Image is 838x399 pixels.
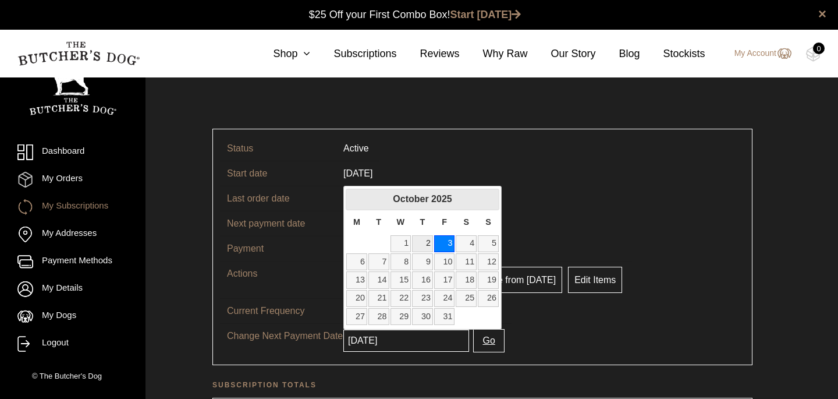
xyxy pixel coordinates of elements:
[346,271,367,288] a: 13
[17,172,128,188] a: My Orders
[434,290,455,307] a: 24
[336,186,379,211] td: [DATE]
[596,46,640,62] a: Blog
[412,253,433,270] a: 9
[478,235,499,252] a: 5
[368,308,389,325] a: 28
[17,254,128,270] a: Payment Methods
[212,379,752,391] h2: Subscription totals
[431,194,452,204] span: 2025
[478,253,499,270] a: 12
[450,9,521,20] a: Start [DATE]
[434,235,455,252] a: 3
[390,271,411,288] a: 15
[250,46,310,62] a: Shop
[434,253,455,270] a: 10
[806,47,821,62] img: TBD_Cart-Empty.png
[412,235,433,252] a: 2
[368,290,389,307] a: 21
[723,47,791,61] a: My Account
[478,271,499,288] a: 19
[336,161,379,186] td: [DATE]
[351,194,361,203] span: Previous
[346,253,367,270] a: 6
[368,271,389,288] a: 14
[17,281,128,297] a: My Details
[528,46,596,62] a: Our Story
[397,217,405,227] span: Wednesday
[17,227,128,242] a: My Addresses
[390,235,411,252] a: 1
[220,161,336,186] td: Start date
[29,60,116,115] img: TBD_Portrait_Logo_White.png
[412,290,433,307] a: 23
[396,46,459,62] a: Reviews
[412,271,433,288] a: 16
[568,267,622,293] a: Edit Items
[17,309,128,324] a: My Dogs
[481,190,498,207] a: Next
[456,290,477,307] a: 25
[393,194,428,204] span: October
[456,253,477,270] a: 11
[310,46,396,62] a: Subscriptions
[368,253,389,270] a: 7
[485,217,491,227] span: Sunday
[463,217,469,227] span: Saturday
[17,144,128,160] a: Dashboard
[376,217,381,227] span: Tuesday
[813,43,825,54] div: 0
[227,304,343,318] p: Current Frequency
[442,217,447,227] span: Friday
[346,308,367,325] a: 27
[456,271,477,288] a: 18
[412,308,433,325] a: 30
[17,336,128,352] a: Logout
[220,136,336,161] td: Status
[227,329,343,343] p: Change Next Payment Date
[818,7,826,21] a: close
[460,46,528,62] a: Why Raw
[336,211,379,236] td: [DATE]
[473,329,504,352] button: Go
[353,217,360,227] span: Monday
[390,308,411,325] a: 29
[390,253,411,270] a: 8
[640,46,705,62] a: Stockists
[478,290,499,307] a: 26
[456,235,477,252] a: 4
[220,236,336,261] td: Payment
[220,211,336,236] td: Next payment date
[420,217,425,227] span: Thursday
[434,271,455,288] a: 17
[346,290,367,307] a: 20
[347,190,364,207] a: Previous
[390,290,411,307] a: 22
[220,186,336,211] td: Last order date
[336,136,376,161] td: Active
[220,261,336,298] td: Actions
[434,308,455,325] a: 31
[17,199,128,215] a: My Subscriptions
[484,194,493,203] span: Next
